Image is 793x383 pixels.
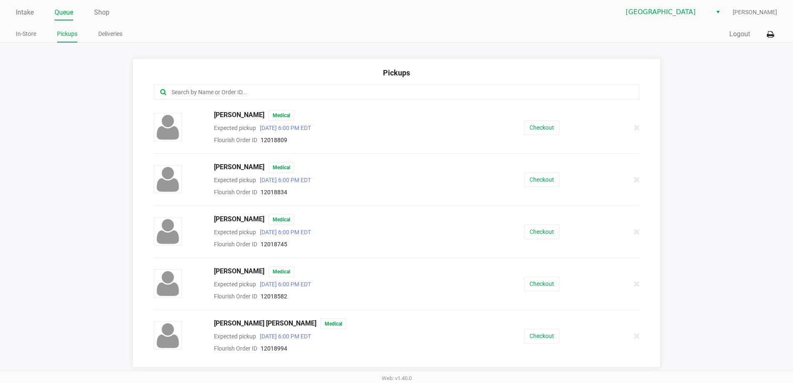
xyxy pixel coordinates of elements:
span: [PERSON_NAME] [214,214,264,225]
span: [DATE] 6:00 PM EDT [256,333,311,340]
span: 12018994 [261,345,287,352]
span: 12018834 [261,189,287,195]
a: Queue [55,7,73,18]
span: Medical [268,266,294,277]
a: Shop [94,7,109,18]
span: [PERSON_NAME] [PERSON_NAME] [214,318,316,329]
button: Checkout [524,120,559,135]
span: Medical [268,214,294,225]
button: Checkout [524,225,559,239]
span: Medical [321,318,346,329]
span: [DATE] 6:00 PM EDT [256,177,311,183]
span: [PERSON_NAME] [733,8,777,17]
input: Search by Name or Order ID... [171,88,596,97]
button: Checkout [524,329,559,343]
span: 12018582 [261,293,287,300]
span: [PERSON_NAME] [214,110,264,121]
span: Expected pickup [214,333,256,340]
span: Expected pickup [214,177,256,183]
span: Flourish Order ID [214,345,257,352]
span: [DATE] 6:00 PM EDT [256,229,311,235]
span: Expected pickup [214,125,256,131]
button: Select [712,5,724,20]
a: Deliveries [98,29,122,39]
a: In-Store [16,29,36,39]
span: [DATE] 6:00 PM EDT [256,125,311,131]
span: Flourish Order ID [214,241,257,248]
span: [DATE] 6:00 PM EDT [256,281,311,288]
span: Expected pickup [214,281,256,288]
span: [PERSON_NAME] [214,266,264,277]
span: Flourish Order ID [214,293,257,300]
button: Logout [729,29,750,39]
span: [GEOGRAPHIC_DATA] [626,7,707,17]
span: Medical [268,110,294,121]
button: Checkout [524,277,559,291]
span: Pickups [383,68,410,77]
span: [PERSON_NAME] [214,162,264,173]
span: Medical [268,162,294,173]
button: Checkout [524,173,559,187]
span: Web: v1.40.0 [382,375,412,381]
span: Flourish Order ID [214,137,257,143]
a: Pickups [57,29,77,39]
span: Expected pickup [214,229,256,235]
a: Intake [16,7,34,18]
span: 12018809 [261,137,287,143]
span: Flourish Order ID [214,189,257,195]
span: 12018745 [261,241,287,248]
